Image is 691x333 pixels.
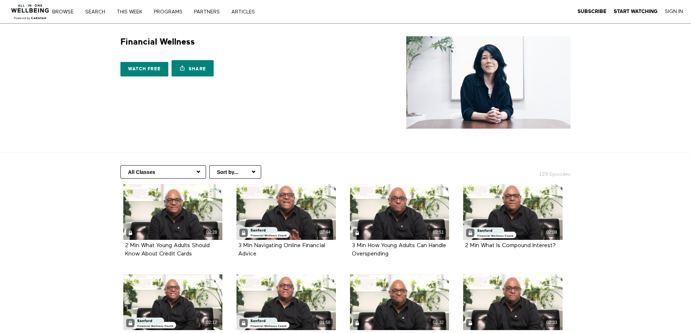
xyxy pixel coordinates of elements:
[123,184,223,240] a: 2 Min What Young Adults Should Know About Credit Cards 02:28
[125,243,210,257] a: 2 Min What Young Adults Should Know About Credit Cards
[192,9,227,14] a: PARTNERS
[120,36,195,47] h1: Financial Wellness
[236,184,336,240] a: 3 Min Navigating Online Financial Advice 02:44
[406,36,571,129] img: Financial Wellness
[151,9,190,14] a: PROGRAMS
[577,9,606,14] strong: Subscribe
[493,165,575,178] h2: 129 Episodes
[236,274,336,330] a: 2 Min Why Young Adults Should Consider Investing Now 01:58
[614,8,658,15] a: Start Watching
[350,184,449,240] a: 3 Min How Young Adults Can Handle Overspending 02:51
[544,319,560,327] div: 02:33
[204,228,219,237] div: 02:28
[204,319,219,327] div: 02:12
[431,319,446,327] div: 02:32
[577,8,606,15] a: Subscribe
[238,243,325,257] a: 3 Min Navigating Online Financial Advice
[463,184,563,240] a: 2 Min What Is Compound Interest? 02:08
[123,274,223,330] a: 2 Min What Is Return on Investment? 02:12
[465,243,556,248] a: 2 Min What Is Compound Interest?
[172,60,214,76] a: Share
[350,274,449,330] a: 2 Min Key Tips For Renting Your First Apartment 02:32
[544,228,560,237] div: 02:08
[665,8,683,15] a: Sign In
[463,274,563,330] a: 2 Min Financial Considerations After A Raise 02:33
[317,228,333,237] div: 02:44
[114,9,150,14] a: THIS WEEK
[614,9,658,14] strong: Start Watching
[50,9,81,14] a: Browse
[317,319,333,327] div: 01:58
[229,9,263,14] a: ARTICLES
[431,228,446,237] div: 02:51
[120,62,168,76] a: Watch free
[83,9,113,14] a: Search
[352,243,446,257] a: 3 Min How Young Adults Can Handle Overspending
[57,8,270,15] nav: Primary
